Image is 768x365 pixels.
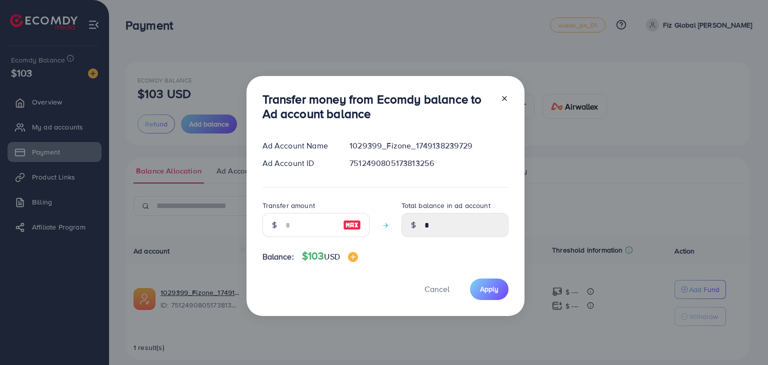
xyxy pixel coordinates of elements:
div: 7512490805173813256 [341,157,516,169]
h3: Transfer money from Ecomdy balance to Ad account balance [262,92,492,121]
button: Apply [470,278,508,300]
h4: $103 [302,250,358,262]
img: image [343,219,361,231]
img: image [348,252,358,262]
span: Balance: [262,251,294,262]
span: Cancel [424,283,449,294]
div: Ad Account Name [254,140,342,151]
label: Transfer amount [262,200,315,210]
div: Ad Account ID [254,157,342,169]
span: USD [324,251,339,262]
div: 1029399_Fizone_1749138239729 [341,140,516,151]
span: Apply [480,284,498,294]
button: Cancel [412,278,462,300]
label: Total balance in ad account [401,200,490,210]
iframe: Chat [725,320,760,357]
